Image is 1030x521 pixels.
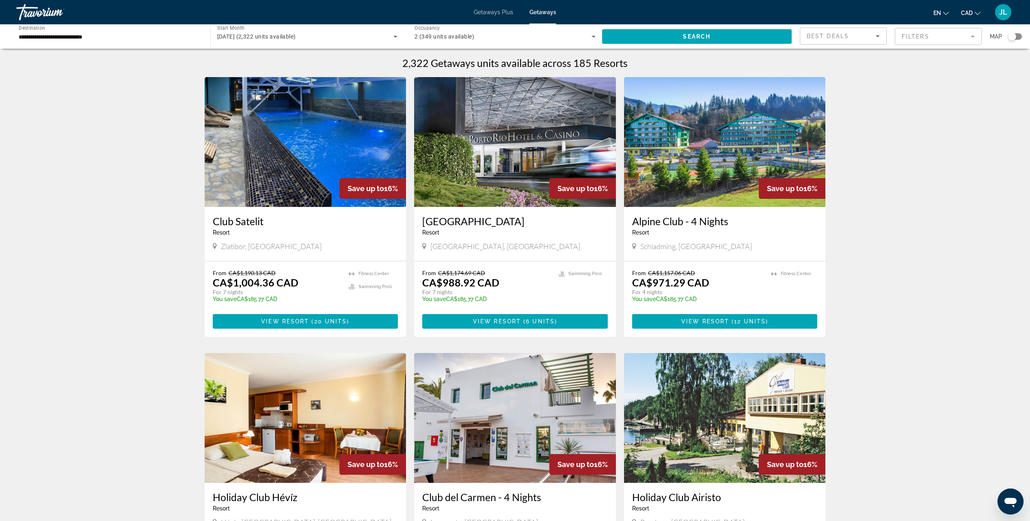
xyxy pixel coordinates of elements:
button: View Resort(20 units) [213,314,398,329]
span: Save up to [767,184,803,193]
span: From [213,269,227,276]
div: 16% [759,454,825,475]
img: DP72E01X.jpg [414,353,616,483]
span: CAD [961,10,973,16]
span: 20 units [314,318,347,325]
span: Save up to [348,460,384,469]
mat-select: Sort by [807,31,880,41]
span: CA$1,157.06 CAD [648,269,695,276]
p: CA$988.92 CAD [422,276,499,288]
h1: 2,322 Getaways units available across 185 Resorts [402,57,628,69]
p: CA$1,004.36 CAD [213,276,298,288]
span: Resort [422,505,439,512]
button: Change language [933,7,949,19]
p: CA$971.29 CAD [632,276,709,288]
span: Fitness Center [781,271,811,276]
iframe: Bouton de lancement de la fenêtre de messagerie [998,489,1024,515]
span: Best Deals [807,33,849,39]
p: CA$185.77 CAD [632,296,763,302]
span: View Resort [261,318,309,325]
span: Resort [632,229,649,236]
a: Club Satelit [213,215,398,227]
a: Alpine Club - 4 Nights [632,215,818,227]
span: Search [683,33,710,40]
span: ( ) [309,318,349,325]
span: [GEOGRAPHIC_DATA], [GEOGRAPHIC_DATA] [430,242,580,251]
button: View Resort(6 units) [422,314,608,329]
p: For 7 nights [213,288,341,296]
span: Swimming Pool [358,284,392,289]
img: 1609E01L.jpg [414,77,616,207]
button: Change currency [961,7,980,19]
button: View Resort(12 units) [632,314,818,329]
span: JL [999,8,1007,16]
span: Resort [213,229,230,236]
span: You save [422,296,446,302]
span: Fitness Center [358,271,389,276]
a: [GEOGRAPHIC_DATA] [422,215,608,227]
p: For 4 nights [632,288,763,296]
span: ( ) [729,318,768,325]
span: Resort [213,505,230,512]
span: Save up to [557,460,594,469]
span: From [632,269,646,276]
span: Occupancy [415,25,440,31]
span: Resort [422,229,439,236]
span: Schladming, [GEOGRAPHIC_DATA] [640,242,752,251]
span: Destination [19,25,45,30]
img: A846O01X.jpg [205,77,406,207]
span: [DATE] (2,322 units available) [217,33,296,40]
span: Save up to [767,460,803,469]
span: en [933,10,941,16]
div: 16% [549,178,616,199]
img: 3550O01X.jpg [624,353,826,483]
span: View Resort [681,318,729,325]
div: 16% [549,454,616,475]
div: 16% [759,178,825,199]
span: Save up to [557,184,594,193]
img: 1920E01X.jpg [624,77,826,207]
span: 6 units [526,318,555,325]
button: User Menu [993,4,1014,21]
p: CA$185.77 CAD [422,296,551,302]
span: CA$1,174.69 CAD [438,269,485,276]
a: Club del Carmen - 4 Nights [422,491,608,503]
button: Filter [895,28,982,45]
span: Save up to [348,184,384,193]
a: Travorium [16,2,97,23]
a: Getaways Plus [474,9,513,15]
span: ( ) [521,318,557,325]
a: Holiday Club Airisto [632,491,818,503]
button: Search [602,29,792,44]
div: 16% [339,454,406,475]
a: Getaways [529,9,556,15]
span: From [422,269,436,276]
span: Map [990,31,1002,42]
span: Zlatibor, [GEOGRAPHIC_DATA] [221,242,322,251]
span: View Resort [473,318,521,325]
p: CA$185.77 CAD [213,296,341,302]
div: 16% [339,178,406,199]
span: You save [632,296,656,302]
span: Resort [632,505,649,512]
img: 5980I01X.jpg [205,353,406,483]
span: Start Month [217,25,244,31]
span: Swimming Pool [568,271,602,276]
p: For 7 nights [422,288,551,296]
span: CA$1,190.13 CAD [229,269,276,276]
a: Holiday Club Hévíz [213,491,398,503]
span: 2 (349 units available) [415,33,474,40]
span: 12 units [734,318,766,325]
span: You save [213,296,237,302]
